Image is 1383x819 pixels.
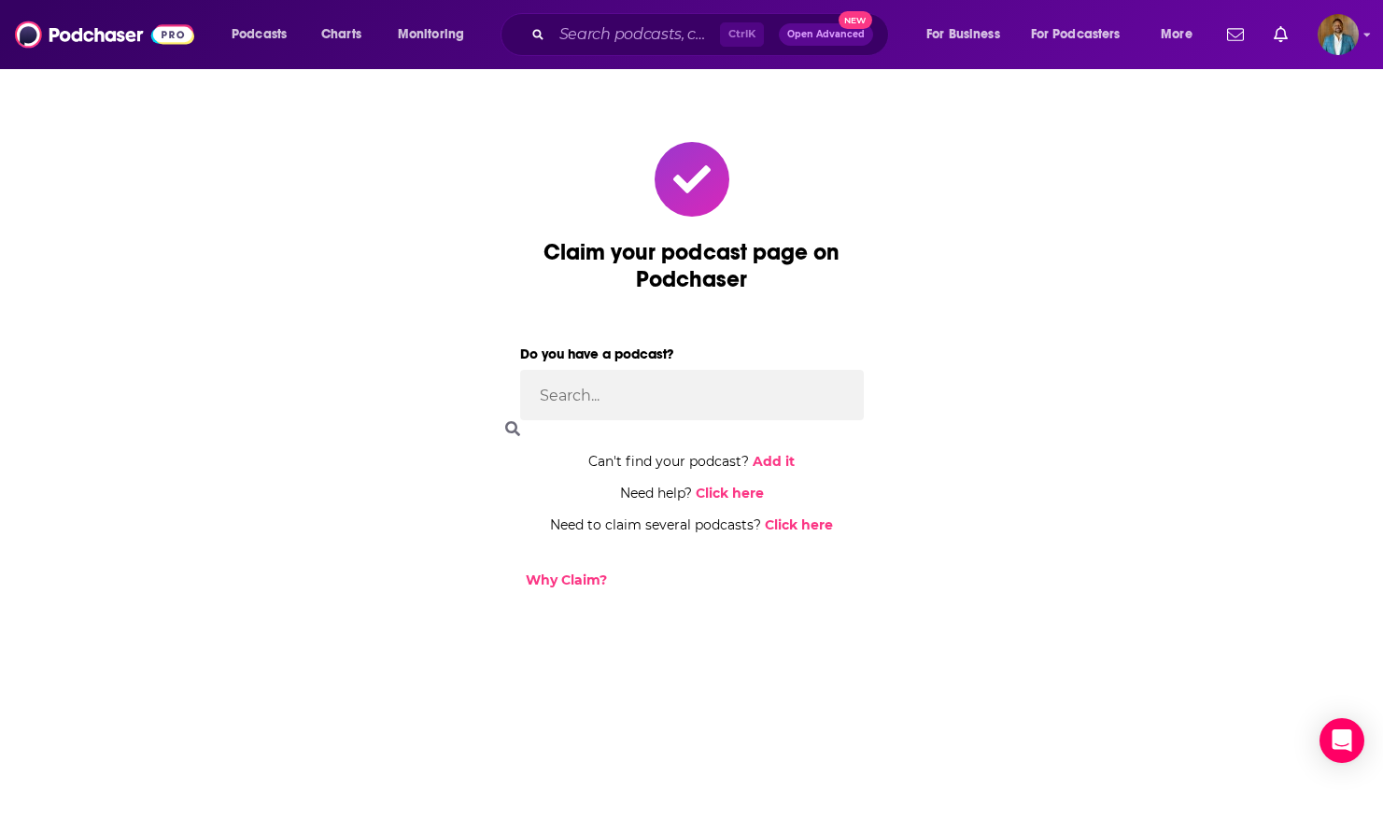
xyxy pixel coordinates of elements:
button: open menu [219,20,311,49]
div: Need to claim several podcasts? [520,516,864,533]
div: Can't find your podcast? [520,453,864,470]
input: Search... [520,370,864,420]
label: Do you have a podcast? [520,342,864,366]
button: open menu [1019,20,1148,49]
div: Search podcasts, credits, & more... [518,13,907,56]
button: Open AdvancedNew [779,23,873,46]
span: Monitoring [398,21,464,48]
span: Charts [321,21,361,48]
button: Show profile menu [1318,14,1359,55]
span: Podcasts [232,21,287,48]
img: Podchaser - Follow, Share and Rate Podcasts [15,17,194,52]
input: Search podcasts, credits, & more... [552,20,720,49]
button: open menu [1148,20,1216,49]
img: User Profile [1318,14,1359,55]
button: open menu [913,20,1023,49]
a: Click here [696,485,764,501]
button: open menu [385,20,488,49]
span: More [1161,21,1192,48]
a: Show notifications dropdown [1266,19,1295,50]
button: Why Claim? [520,571,613,589]
span: Ctrl K [720,22,764,47]
span: For Podcasters [1031,21,1121,48]
span: Logged in as smortier42491 [1318,14,1359,55]
span: New [839,11,872,29]
a: Show notifications dropdown [1220,19,1251,50]
div: Need help? [520,485,864,501]
a: Add it [753,453,795,470]
span: Open Advanced [787,30,865,39]
span: For Business [926,21,1000,48]
a: Click here [765,516,833,533]
div: Claim your podcast page on Podchaser [520,239,864,293]
div: Open Intercom Messenger [1319,718,1364,763]
a: Charts [309,20,373,49]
